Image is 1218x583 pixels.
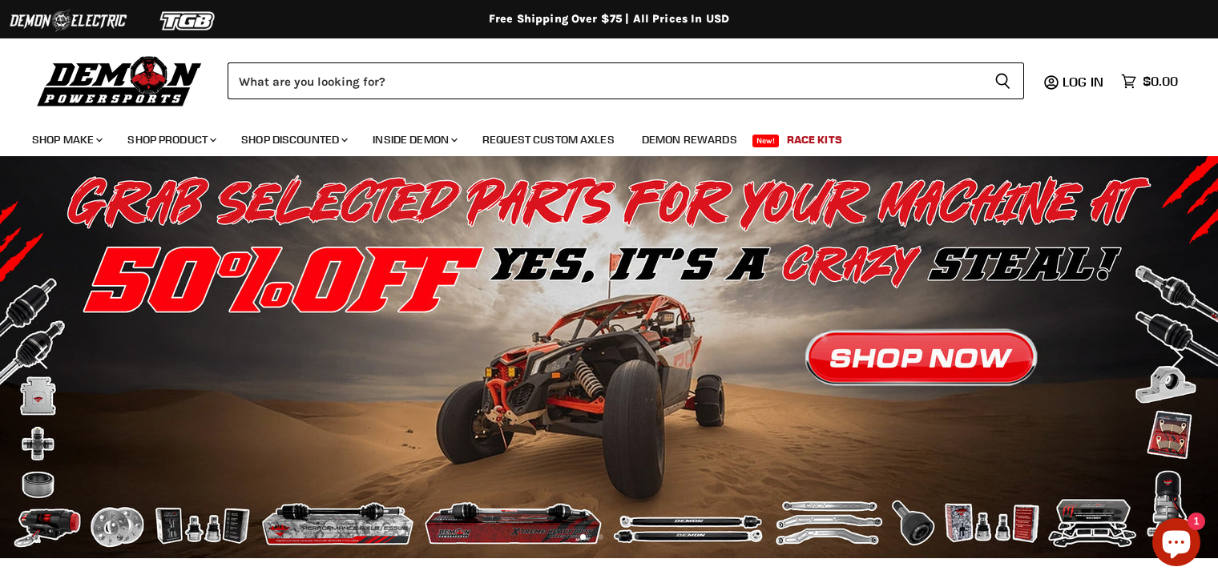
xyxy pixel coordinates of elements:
[1158,341,1190,373] button: Next
[115,123,226,156] a: Shop Product
[580,534,586,540] li: Page dot 1
[20,123,112,156] a: Shop Make
[752,135,780,147] span: New!
[1143,74,1178,89] span: $0.00
[1055,74,1113,89] a: Log in
[361,123,467,156] a: Inside Demon
[982,62,1024,99] button: Search
[32,52,208,109] img: Demon Powersports
[1147,518,1205,570] inbox-online-store-chat: Shopify online store chat
[128,6,248,36] img: TGB Logo 2
[630,123,749,156] a: Demon Rewards
[633,534,639,540] li: Page dot 4
[20,117,1174,156] ul: Main menu
[228,62,982,99] input: Search
[1113,70,1186,93] a: $0.00
[470,123,627,156] a: Request Custom Axles
[228,62,1024,99] form: Product
[775,123,854,156] a: Race Kits
[28,341,60,373] button: Previous
[1063,74,1103,90] span: Log in
[8,6,128,36] img: Demon Electric Logo 2
[229,123,357,156] a: Shop Discounted
[598,534,603,540] li: Page dot 2
[615,534,621,540] li: Page dot 3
